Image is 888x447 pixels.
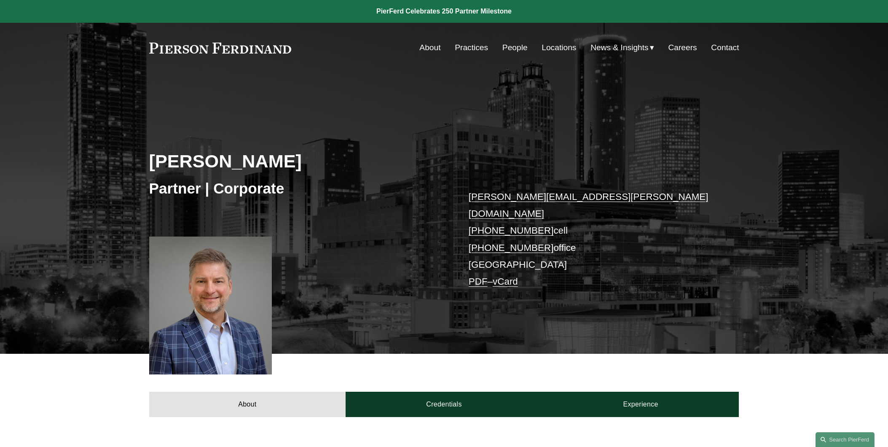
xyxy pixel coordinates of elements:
[419,40,440,56] a: About
[469,191,708,219] a: [PERSON_NAME][EMAIL_ADDRESS][PERSON_NAME][DOMAIN_NAME]
[469,242,554,253] a: [PHONE_NUMBER]
[590,40,654,56] a: folder dropdown
[590,40,649,55] span: News & Insights
[816,432,875,447] a: Search this site
[149,179,444,198] h3: Partner | Corporate
[346,392,542,417] a: Credentials
[502,40,528,56] a: People
[469,225,554,236] a: [PHONE_NUMBER]
[455,40,488,56] a: Practices
[493,276,518,287] a: vCard
[711,40,739,56] a: Contact
[469,276,488,287] a: PDF
[149,150,444,172] h2: [PERSON_NAME]
[469,188,714,291] p: cell office [GEOGRAPHIC_DATA] –
[149,392,346,417] a: About
[542,40,576,56] a: Locations
[668,40,697,56] a: Careers
[542,392,739,417] a: Experience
